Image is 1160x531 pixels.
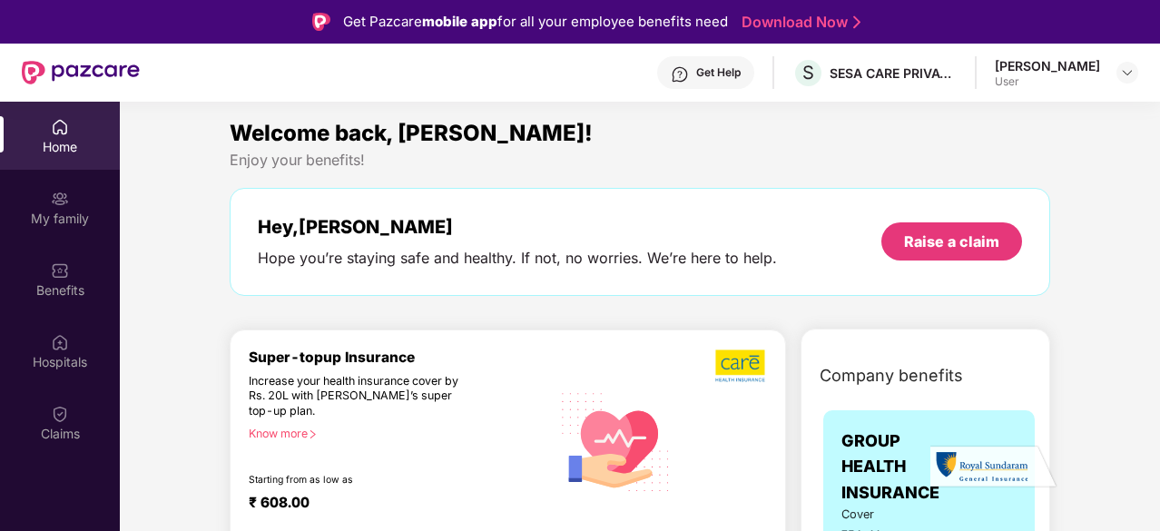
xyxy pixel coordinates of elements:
div: Hope you’re staying safe and healthy. If not, no worries. We’re here to help. [258,249,777,268]
img: svg+xml;base64,PHN2ZyBpZD0iRHJvcGRvd24tMzJ4MzIiIHhtbG5zPSJodHRwOi8vd3d3LnczLm9yZy8yMDAwL3N2ZyIgd2... [1120,65,1135,80]
span: Welcome back, [PERSON_NAME]! [230,120,593,146]
span: S [802,62,814,84]
div: Get Pazcare for all your employee benefits need [343,11,728,33]
img: insurerLogo [930,445,1057,489]
img: svg+xml;base64,PHN2ZyBpZD0iSG9zcGl0YWxzIiB4bWxucz0iaHR0cDovL3d3dy53My5vcmcvMjAwMC9zdmciIHdpZHRoPS... [51,333,69,351]
img: Logo [312,13,330,31]
a: Download Now [742,13,855,32]
div: Know more [249,427,540,439]
div: SESA CARE PRIVATE LIMITED [830,64,957,82]
img: svg+xml;base64,PHN2ZyBpZD0iSGVscC0zMngzMiIgeG1sbnM9Imh0dHA6Ly93d3cudzMub3JnLzIwMDAvc3ZnIiB3aWR0aD... [671,65,689,84]
img: svg+xml;base64,PHN2ZyBpZD0iQmVuZWZpdHMiIHhtbG5zPSJodHRwOi8vd3d3LnczLm9yZy8yMDAwL3N2ZyIgd2lkdGg9Ij... [51,261,69,280]
img: svg+xml;base64,PHN2ZyBpZD0iQ2xhaW0iIHhtbG5zPSJodHRwOi8vd3d3LnczLm9yZy8yMDAwL3N2ZyIgd2lkdGg9IjIwIi... [51,405,69,423]
div: Enjoy your benefits! [230,151,1050,170]
div: Super-topup Insurance [249,349,551,366]
img: New Pazcare Logo [22,61,140,84]
div: Raise a claim [904,231,999,251]
span: Company benefits [820,363,963,388]
div: ₹ 608.00 [249,494,533,516]
img: b5dec4f62d2307b9de63beb79f102df3.png [715,349,767,383]
div: Increase your health insurance cover by Rs. 20L with [PERSON_NAME]’s super top-up plan. [249,374,473,419]
div: [PERSON_NAME] [995,57,1100,74]
img: Stroke [853,13,860,32]
div: Get Help [696,65,741,80]
img: svg+xml;base64,PHN2ZyB3aWR0aD0iMjAiIGhlaWdodD0iMjAiIHZpZXdCb3g9IjAgMCAyMCAyMCIgZmlsbD0ibm9uZSIgeG... [51,190,69,208]
img: svg+xml;base64,PHN2ZyB4bWxucz0iaHR0cDovL3d3dy53My5vcmcvMjAwMC9zdmciIHhtbG5zOnhsaW5rPSJodHRwOi8vd3... [551,375,681,506]
div: Starting from as low as [249,474,474,487]
img: svg+xml;base64,PHN2ZyBpZD0iSG9tZSIgeG1sbnM9Imh0dHA6Ly93d3cudzMub3JnLzIwMDAvc3ZnIiB3aWR0aD0iMjAiIG... [51,118,69,136]
div: User [995,74,1100,89]
div: Hey, [PERSON_NAME] [258,216,777,238]
strong: mobile app [422,13,497,30]
span: GROUP HEALTH INSURANCE [841,428,939,506]
span: Cover [841,506,908,524]
span: right [308,429,318,439]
